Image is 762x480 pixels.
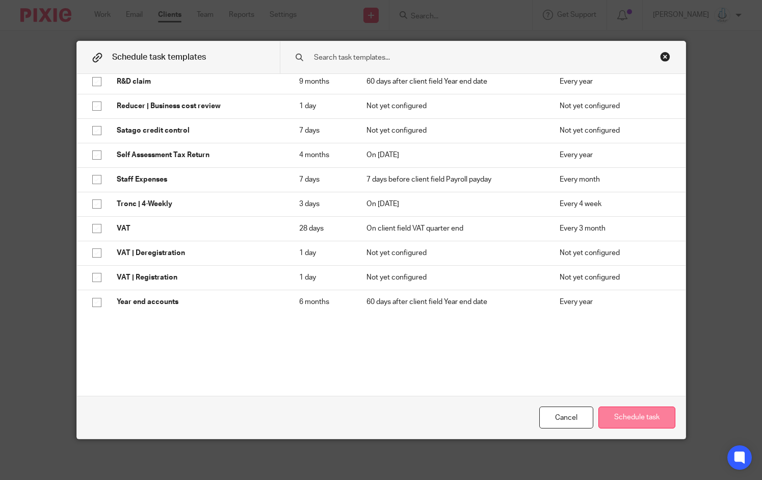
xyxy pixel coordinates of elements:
[366,199,539,209] p: On [DATE]
[299,272,346,283] p: 1 day
[366,125,539,136] p: Not yet configured
[117,199,279,209] p: Tronc | 4-Weekly
[366,150,539,160] p: On [DATE]
[560,297,670,307] p: Every year
[117,150,279,160] p: Self Assessment Tax Return
[299,248,346,258] p: 1 day
[366,248,539,258] p: Not yet configured
[117,77,279,87] p: R&D claim
[560,199,670,209] p: Every 4 week
[299,125,346,136] p: 7 days
[117,125,279,136] p: Satago credit control
[560,174,670,185] p: Every month
[299,199,346,209] p: 3 days
[117,101,279,111] p: Reducer | Business cost review
[366,101,539,111] p: Not yet configured
[299,174,346,185] p: 7 days
[560,248,670,258] p: Not yet configured
[313,52,625,63] input: Search task templates...
[299,223,346,234] p: 28 days
[112,53,206,61] span: Schedule task templates
[117,174,279,185] p: Staff Expenses
[366,174,539,185] p: 7 days before client field Payroll payday
[539,407,593,428] div: Cancel
[560,101,670,111] p: Not yet configured
[560,150,670,160] p: Every year
[560,125,670,136] p: Not yet configured
[366,272,539,283] p: Not yet configured
[560,77,670,87] p: Every year
[366,77,539,87] p: 60 days after client field Year end date
[299,297,346,307] p: 6 months
[117,248,279,258] p: VAT | Deregistration
[299,77,346,87] p: 9 months
[560,272,670,283] p: Not yet configured
[117,272,279,283] p: VAT | Registration
[660,52,670,62] div: Close this dialog window
[299,101,346,111] p: 1 day
[366,297,539,307] p: 60 days after client field Year end date
[366,223,539,234] p: On client field VAT quarter end
[117,223,279,234] p: VAT
[299,150,346,160] p: 4 months
[117,297,279,307] p: Year end accounts
[598,407,675,428] button: Schedule task
[560,223,670,234] p: Every 3 month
